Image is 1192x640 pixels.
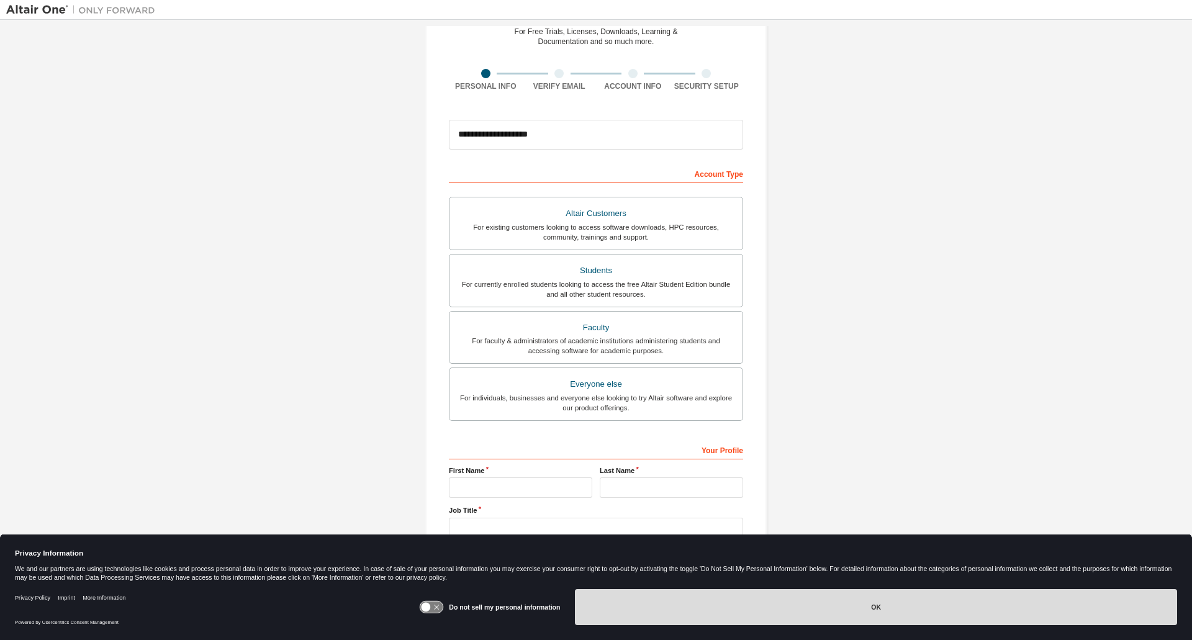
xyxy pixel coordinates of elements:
[670,81,744,91] div: Security Setup
[457,393,735,413] div: For individuals, businesses and everyone else looking to try Altair software and explore our prod...
[449,163,743,183] div: Account Type
[457,222,735,242] div: For existing customers looking to access software downloads, HPC resources, community, trainings ...
[457,205,735,222] div: Altair Customers
[457,376,735,393] div: Everyone else
[457,279,735,299] div: For currently enrolled students looking to access the free Altair Student Edition bundle and all ...
[457,336,735,356] div: For faculty & administrators of academic institutions administering students and accessing softwa...
[457,262,735,279] div: Students
[449,505,743,515] label: Job Title
[449,81,523,91] div: Personal Info
[515,27,678,47] div: For Free Trials, Licenses, Downloads, Learning & Documentation and so much more.
[523,81,597,91] div: Verify Email
[596,81,670,91] div: Account Info
[457,319,735,336] div: Faculty
[6,4,161,16] img: Altair One
[449,439,743,459] div: Your Profile
[600,466,743,475] label: Last Name
[449,466,592,475] label: First Name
